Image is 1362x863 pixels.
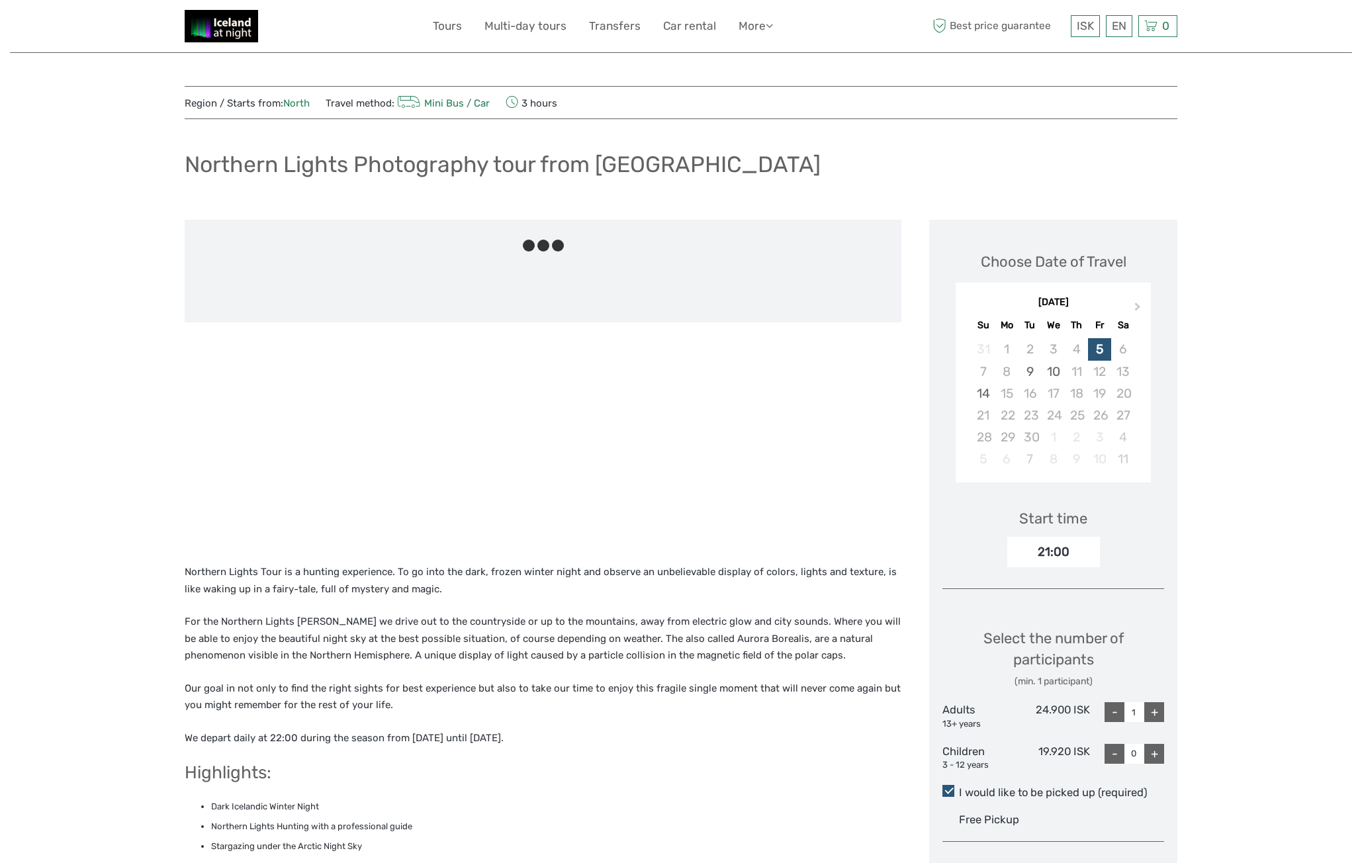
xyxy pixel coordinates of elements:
div: Not available Wednesday, October 1st, 2025 [1042,426,1065,448]
div: We [1042,316,1065,334]
div: 13+ years [942,718,1017,731]
div: Choose Date of Travel [981,251,1126,272]
div: Not available Tuesday, September 23rd, 2025 [1019,404,1042,426]
span: 0 [1160,19,1171,32]
div: 3 - 12 years [942,759,1017,772]
div: Not available Sunday, September 28th, 2025 [972,426,995,448]
div: - [1105,744,1124,764]
div: Not available Wednesday, September 24th, 2025 [1042,404,1065,426]
div: Choose Saturday, October 11th, 2025 [1111,448,1134,470]
div: Not available Sunday, October 5th, 2025 [972,448,995,470]
a: Mini Bus / Car [394,97,490,109]
a: Car rental [663,17,716,36]
div: 24.900 ISK [1017,702,1091,730]
h1: Northern Lights Photography tour from [GEOGRAPHIC_DATA] [185,151,821,178]
div: Sa [1111,316,1134,334]
div: 21:00 [1007,537,1100,567]
div: Not available Tuesday, September 2nd, 2025 [1019,338,1042,360]
div: Not available Sunday, August 31st, 2025 [972,338,995,360]
div: Not available Wednesday, September 17th, 2025 [1042,383,1065,404]
div: Not available Monday, September 8th, 2025 [995,361,1019,383]
div: Not available Saturday, September 20th, 2025 [1111,383,1134,404]
a: More [739,17,773,36]
div: Not available Friday, October 10th, 2025 [1088,448,1111,470]
div: Not available Thursday, September 4th, 2025 [1065,338,1088,360]
button: Next Month [1128,299,1150,320]
p: We depart daily at 22:00 during the season from [DATE] until [DATE]. [185,730,901,747]
li: Northern Lights Hunting with a professional guide [211,819,901,834]
label: I would like to be picked up (required) [942,785,1164,801]
a: Multi-day tours [484,17,567,36]
div: Children [942,744,1017,772]
div: month 2025-09 [960,338,1146,470]
div: Select the number of participants [942,628,1164,688]
div: Choose Tuesday, September 9th, 2025 [1019,361,1042,383]
div: Tu [1019,316,1042,334]
div: Not available Monday, September 22nd, 2025 [995,404,1019,426]
div: Not available Friday, September 26th, 2025 [1088,404,1111,426]
div: Adults [942,702,1017,730]
div: Not available Thursday, September 18th, 2025 [1065,383,1088,404]
h2: Highlights: [185,762,901,784]
div: Not available Sunday, September 7th, 2025 [972,361,995,383]
p: Our goal in not only to find the right sights for best experience but also to take our time to en... [185,680,901,714]
div: Choose Sunday, September 14th, 2025 [972,383,995,404]
div: Start time [1019,508,1087,529]
p: For the Northern Lights [PERSON_NAME] we drive out to the countryside or up to the mountains, awa... [185,613,901,664]
div: Not available Thursday, September 11th, 2025 [1065,361,1088,383]
div: Not available Thursday, September 25th, 2025 [1065,404,1088,426]
div: 19.920 ISK [1017,744,1091,772]
div: Th [1065,316,1088,334]
div: Not available Wednesday, September 3rd, 2025 [1042,338,1065,360]
div: Not available Friday, September 12th, 2025 [1088,361,1111,383]
div: (min. 1 participant) [942,675,1164,688]
div: Not available Friday, October 3rd, 2025 [1088,426,1111,448]
div: Choose Tuesday, October 7th, 2025 [1019,448,1042,470]
span: Travel method: [326,93,490,112]
li: Stargazing under the Arctic Night Sky [211,839,901,854]
span: Best price guarantee [929,15,1067,37]
img: 2375-0893e409-a1bb-4841-adb0-b7e32975a913_logo_small.jpg [185,10,258,42]
div: + [1144,702,1164,722]
div: Not available Monday, September 15th, 2025 [995,383,1019,404]
div: Su [972,316,995,334]
div: Mo [995,316,1019,334]
span: Free Pickup [959,813,1019,826]
a: Tours [433,17,462,36]
div: Not available Tuesday, September 16th, 2025 [1019,383,1042,404]
div: Not available Thursday, October 9th, 2025 [1065,448,1088,470]
div: Not available Thursday, October 2nd, 2025 [1065,426,1088,448]
div: Not available Wednesday, October 8th, 2025 [1042,448,1065,470]
p: Northern Lights Tour is a hunting experience. To go into the dark, frozen winter night and observ... [185,564,901,598]
div: + [1144,744,1164,764]
div: [DATE] [956,296,1151,310]
div: Not available Saturday, September 6th, 2025 [1111,338,1134,360]
div: Not available Saturday, September 27th, 2025 [1111,404,1134,426]
div: Fr [1088,316,1111,334]
div: Not available Monday, October 6th, 2025 [995,448,1019,470]
div: EN [1106,15,1132,37]
a: Transfers [589,17,641,36]
div: Choose Saturday, October 4th, 2025 [1111,426,1134,448]
span: 3 hours [506,93,557,112]
div: Not available Sunday, September 21st, 2025 [972,404,995,426]
div: - [1105,702,1124,722]
div: Not available Monday, September 29th, 2025 [995,426,1019,448]
div: Not available Monday, September 1st, 2025 [995,338,1019,360]
div: Choose Friday, September 5th, 2025 [1088,338,1111,360]
div: Not available Friday, September 19th, 2025 [1088,383,1111,404]
div: Not available Saturday, September 13th, 2025 [1111,361,1134,383]
li: Dark Icelandic Winter Night [211,799,901,814]
span: ISK [1077,19,1094,32]
span: Region / Starts from: [185,97,310,111]
a: North [283,97,310,109]
div: Choose Wednesday, September 10th, 2025 [1042,361,1065,383]
div: Not available Tuesday, September 30th, 2025 [1019,426,1042,448]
